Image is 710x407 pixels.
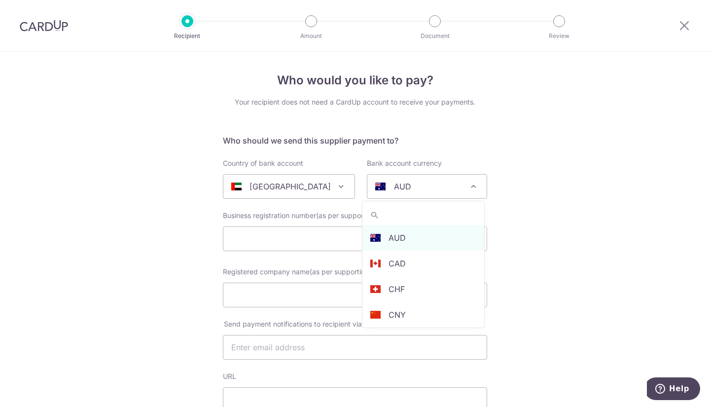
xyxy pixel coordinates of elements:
[223,135,487,147] h5: Who should we send this supplier payment to?
[223,97,487,107] div: Your recipient does not need a CardUp account to receive your payments.
[223,335,487,360] input: Enter email address
[249,181,331,192] p: [GEOGRAPHIC_DATA]
[367,158,442,168] label: Bank account currency
[223,72,487,89] h4: Who would you like to pay?
[223,267,406,276] span: Registered company name(as per supporting document)
[275,31,348,41] p: Amount
[523,31,596,41] p: Review
[20,20,68,32] img: CardUp
[223,174,355,199] span: United Arab Emirates
[394,181,411,192] p: AUD
[389,232,406,244] p: AUD
[389,283,405,295] p: CHF
[389,258,406,269] p: CAD
[367,175,487,198] span: AUD
[223,371,236,381] label: URL
[151,31,224,41] p: Recipient
[223,158,303,168] label: Country of bank account
[367,174,487,199] span: AUD
[389,309,406,321] p: CNY
[647,377,700,402] iframe: Opens a widget where you can find more information
[223,211,413,220] span: Business registration number(as per supporting document)
[223,175,355,198] span: United Arab Emirates
[398,31,471,41] p: Document
[224,319,413,329] span: Send payment notifications to recipient via email (optional)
